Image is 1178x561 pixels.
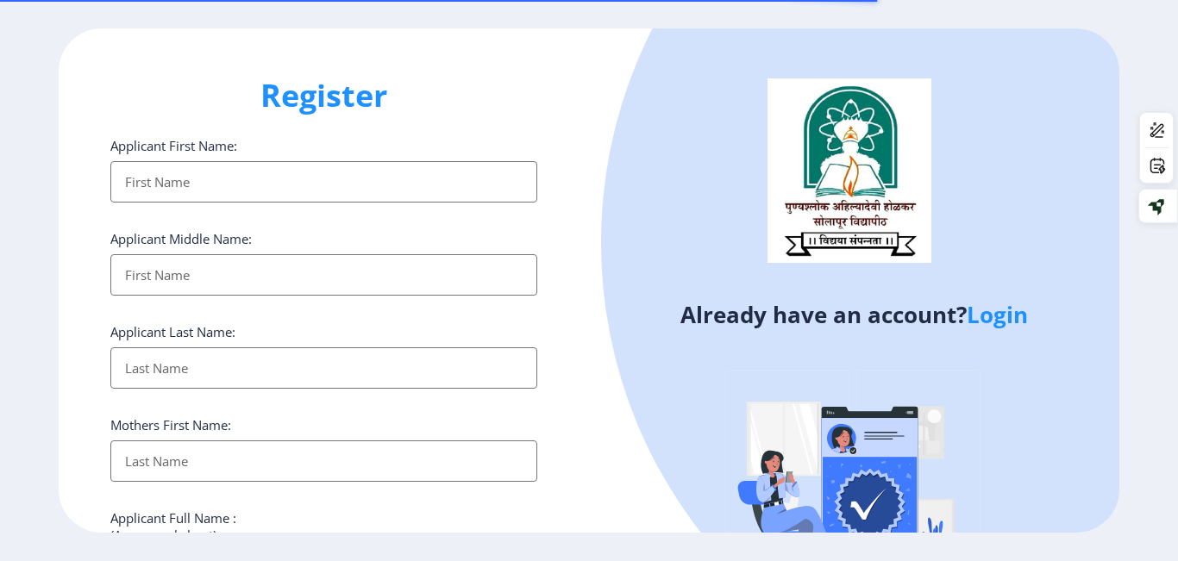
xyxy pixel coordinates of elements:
[110,161,537,203] input: First Name
[602,301,1106,328] h4: Already have an account?
[110,137,237,154] label: Applicant First Name:
[967,299,1028,330] a: Login
[768,78,931,263] img: logo
[110,347,537,389] input: Last Name
[110,230,252,247] label: Applicant Middle Name:
[110,416,231,433] label: Mothers First Name:
[110,75,537,116] h1: Register
[110,509,236,544] label: Applicant Full Name : (As on marksheet)
[110,254,537,296] input: First Name
[110,323,235,340] label: Applicant Last Name:
[110,440,537,482] input: Last Name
